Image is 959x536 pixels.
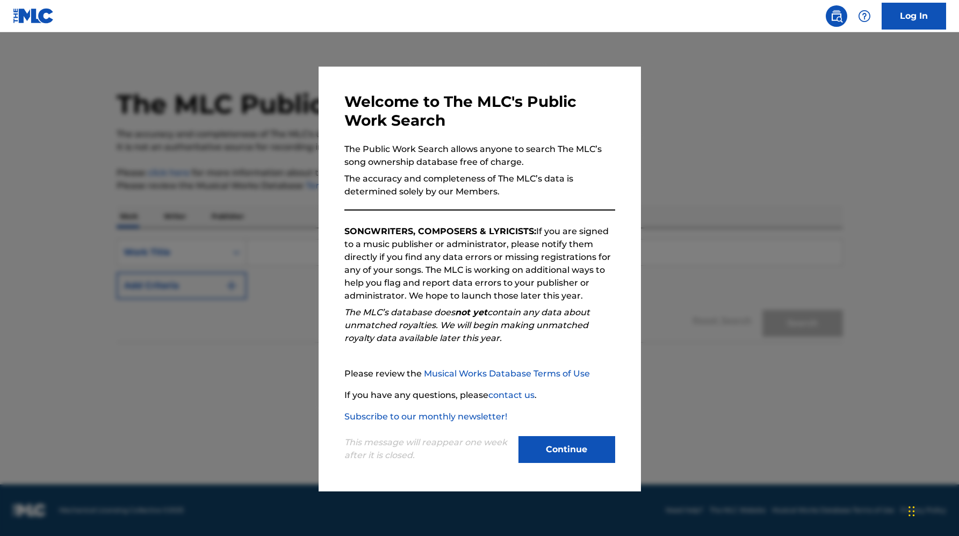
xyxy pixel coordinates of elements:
a: contact us [488,390,535,400]
div: Drag [908,495,915,527]
a: Log In [882,3,946,30]
h3: Welcome to The MLC's Public Work Search [344,92,615,130]
p: The Public Work Search allows anyone to search The MLC’s song ownership database free of charge. [344,143,615,169]
p: If you have any questions, please . [344,389,615,402]
strong: not yet [455,307,487,317]
p: The accuracy and completeness of The MLC’s data is determined solely by our Members. [344,172,615,198]
iframe: Chat Widget [905,484,959,536]
p: Please review the [344,367,615,380]
div: Help [854,5,875,27]
button: Continue [518,436,615,463]
a: Subscribe to our monthly newsletter! [344,411,507,422]
img: help [858,10,871,23]
em: The MLC’s database does contain any data about unmatched royalties. We will begin making unmatche... [344,307,590,343]
p: If you are signed to a music publisher or administrator, please notify them directly if you find ... [344,225,615,302]
strong: SONGWRITERS, COMPOSERS & LYRICISTS: [344,226,536,236]
a: Musical Works Database Terms of Use [424,368,590,379]
img: search [830,10,843,23]
img: MLC Logo [13,8,54,24]
p: This message will reappear one week after it is closed. [344,436,512,462]
a: Public Search [826,5,847,27]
